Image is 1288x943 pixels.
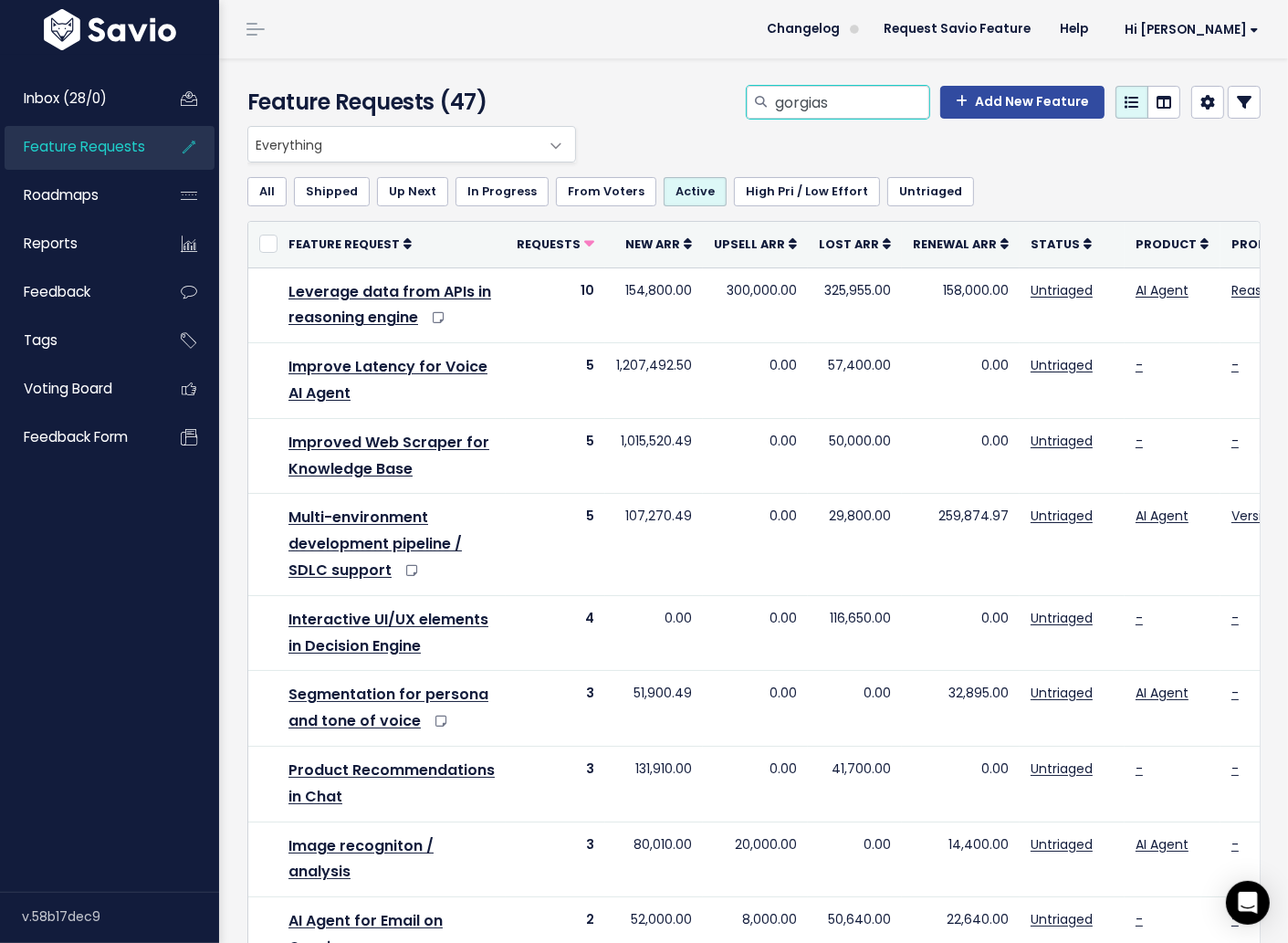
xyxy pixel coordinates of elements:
span: Inbox (28/0) [24,89,107,108]
td: 0.00 [902,595,1020,671]
a: Renewal ARR [913,235,1009,253]
a: Untriaged [1031,910,1093,928]
a: Status [1031,235,1092,253]
div: Open Intercom Messenger [1226,881,1270,925]
a: Untriaged [1031,356,1093,374]
td: 14,400.00 [902,822,1020,897]
td: 80,010.00 [605,822,703,897]
span: Roadmaps [24,185,99,204]
a: Untriaged [1031,835,1093,854]
span: Hi [PERSON_NAME] [1125,23,1259,37]
a: Add New Feature [940,86,1105,119]
span: Everything [247,126,576,162]
h4: Feature Requests (47) [247,86,567,119]
a: Upsell ARR [714,235,797,253]
input: Search features... [773,86,929,119]
a: AI Agent [1136,684,1189,702]
td: 158,000.00 [902,267,1020,343]
a: Interactive UI/UX elements in Decision Engine [288,609,488,656]
a: In Progress [456,177,549,206]
a: AI Agent [1136,835,1189,854]
td: 5 [506,494,605,595]
span: Upsell ARR [714,236,785,252]
td: 29,800.00 [808,494,902,595]
td: 131,910.00 [605,746,703,822]
img: logo-white.9d6f32f41409.svg [39,9,181,50]
td: 57,400.00 [808,343,902,419]
a: Shipped [294,177,370,206]
span: Feature Request [288,236,400,252]
a: Untriaged [887,177,974,206]
td: 154,800.00 [605,267,703,343]
td: 51,900.49 [605,671,703,747]
td: 0.00 [808,822,902,897]
td: 0.00 [703,595,808,671]
a: New ARR [625,235,692,253]
td: 5 [506,418,605,494]
span: Feedback form [24,427,128,446]
a: Improve Latency for Voice AI Agent [288,356,487,403]
td: 116,650.00 [808,595,902,671]
a: Image recogniton / analysis [288,835,434,883]
td: 0.00 [703,494,808,595]
span: Requests [517,236,581,252]
td: 0.00 [902,746,1020,822]
td: 259,874.97 [902,494,1020,595]
span: Reports [24,234,78,253]
a: Tags [5,320,152,361]
div: v.58b17dec9 [22,893,219,940]
a: Roadmaps [5,174,152,216]
a: AI Agent [1136,281,1189,299]
a: Feature Request [288,235,412,253]
td: 325,955.00 [808,267,902,343]
a: Voting Board [5,368,152,410]
span: Changelog [767,23,840,36]
a: - [1136,609,1143,627]
td: 32,895.00 [902,671,1020,747]
td: 0.00 [703,418,808,494]
a: Untriaged [1031,760,1093,778]
span: New ARR [625,236,680,252]
td: 3 [506,671,605,747]
a: Product [1136,235,1209,253]
a: Improved Web Scraper for Knowledge Base [288,432,489,479]
td: 0.00 [703,746,808,822]
td: 300,000.00 [703,267,808,343]
a: Active [664,177,727,206]
a: - [1231,760,1239,778]
td: 0.00 [703,343,808,419]
td: 0.00 [902,418,1020,494]
span: Product [1136,236,1197,252]
a: - [1136,910,1143,928]
a: - [1231,835,1239,854]
a: Help [1045,16,1103,43]
td: 50,000.00 [808,418,902,494]
a: Inbox (28/0) [5,78,152,120]
a: - [1231,609,1239,627]
a: Requests [517,235,594,253]
a: From Voters [556,177,656,206]
a: - [1136,356,1143,374]
a: All [247,177,287,206]
td: 0.00 [703,671,808,747]
a: - [1231,432,1239,450]
td: 1,015,520.49 [605,418,703,494]
a: - [1136,432,1143,450]
a: - [1231,684,1239,702]
td: 0.00 [902,343,1020,419]
td: 41,700.00 [808,746,902,822]
a: Reports [5,223,152,265]
td: 3 [506,746,605,822]
td: 10 [506,267,605,343]
a: Leverage data from APIs in reasoning engine [288,281,491,329]
a: Request Savio Feature [869,16,1045,43]
a: Hi [PERSON_NAME] [1103,16,1273,44]
ul: Filter feature requests [247,177,1261,206]
span: Everything [248,127,539,162]
a: Untriaged [1031,432,1093,450]
a: - [1231,356,1239,374]
td: 107,270.49 [605,494,703,595]
a: Untriaged [1031,684,1093,702]
a: Feedback [5,271,152,313]
td: 0.00 [605,595,703,671]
